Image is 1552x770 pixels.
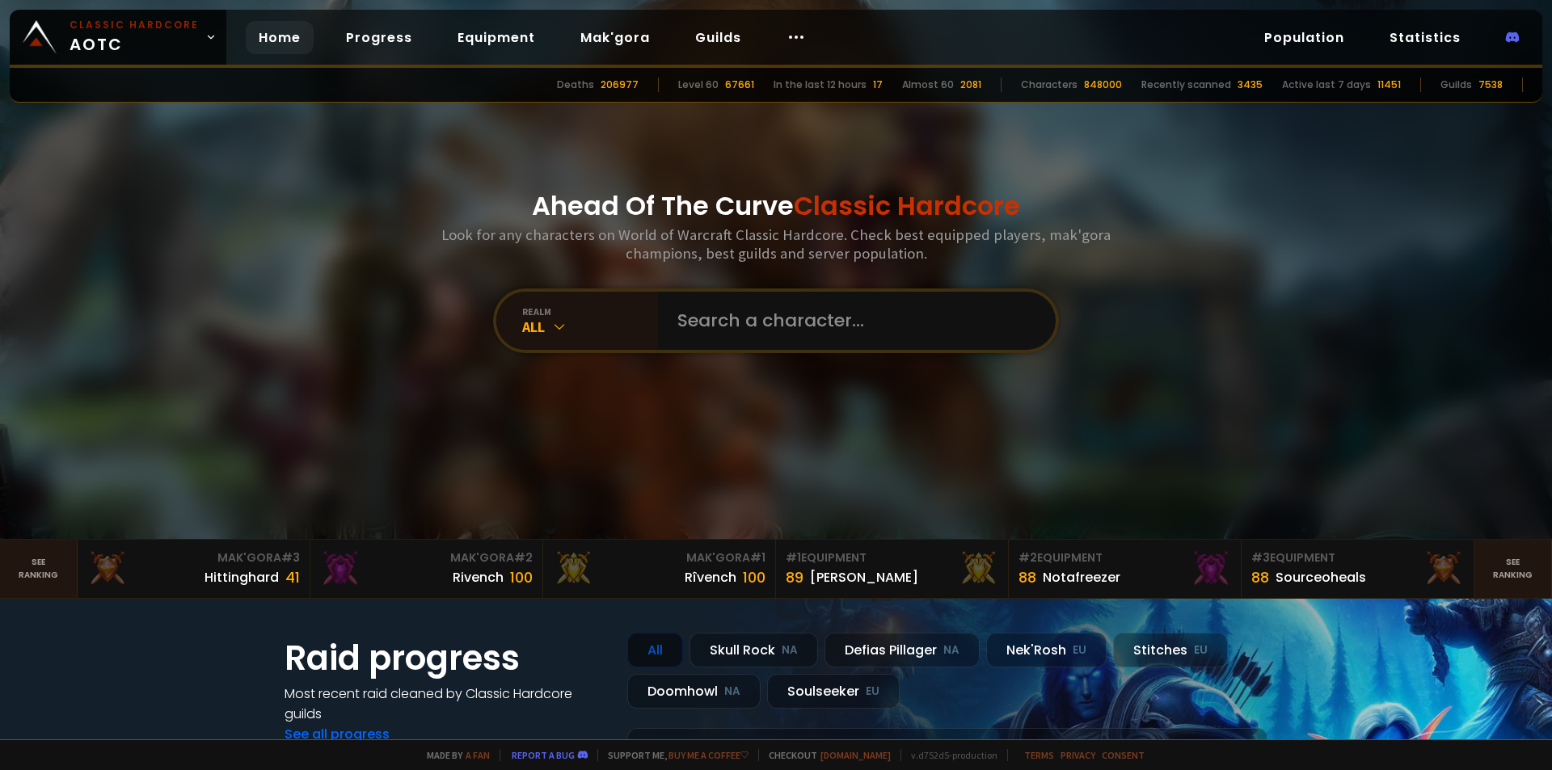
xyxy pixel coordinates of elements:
div: 41 [285,566,300,588]
small: NA [782,642,798,658]
div: Skull Rock [690,633,818,667]
input: Search a character... [668,292,1036,350]
a: Terms [1024,749,1054,761]
a: Buy me a coffee [668,749,749,761]
span: # 1 [750,549,765,566]
h1: Ahead Of The Curve [532,187,1020,225]
span: Checkout [758,749,891,761]
a: Mak'Gora#3Hittinghard41 [78,540,310,598]
span: # 3 [281,549,300,566]
div: 67661 [725,78,754,92]
span: v. d752d5 - production [900,749,997,761]
span: # 1 [786,549,801,566]
div: Rivench [453,567,504,587]
div: 11451 [1377,78,1401,92]
div: 17 [873,78,883,92]
a: Guilds [682,21,754,54]
a: Consent [1102,749,1145,761]
div: Soulseeker [767,674,900,709]
div: Hittinghard [205,567,279,587]
div: Deaths [557,78,594,92]
div: Sourceoheals [1276,567,1366,587]
span: Support me, [597,749,749,761]
a: Mak'gora [567,21,663,54]
div: 848000 [1084,78,1122,92]
div: Mak'Gora [553,549,765,566]
h4: Most recent raid cleaned by Classic Hardcore guilds [285,684,608,724]
a: Population [1251,21,1357,54]
a: #3Equipment88Sourceoheals [1242,540,1474,598]
a: #1Equipment89[PERSON_NAME] [776,540,1009,598]
div: Guilds [1440,78,1472,92]
div: Equipment [1251,549,1464,566]
small: EU [1194,642,1208,658]
div: Level 60 [678,78,719,92]
div: Stitches [1113,633,1228,667]
small: NA [943,642,959,658]
div: 3435 [1238,78,1263,92]
a: Privacy [1061,749,1095,761]
div: Almost 60 [902,78,954,92]
div: 100 [510,566,533,588]
a: Report a bug [512,749,575,761]
a: Seeranking [1474,540,1552,598]
a: #2Equipment88Notafreezer [1009,540,1242,598]
div: In the last 12 hours [774,78,867,92]
div: Mak'Gora [87,549,300,566]
h3: Look for any characters on World of Warcraft Classic Hardcore. Check best equipped players, mak'g... [435,225,1117,263]
div: 88 [1018,566,1036,588]
div: 206977 [601,78,639,92]
a: See all progress [285,725,390,743]
div: Mak'Gora [320,549,533,566]
div: Nek'Rosh [986,633,1107,667]
div: 100 [743,566,765,588]
span: Made by [417,749,490,761]
div: All [522,318,658,336]
div: 2081 [960,78,981,92]
a: a fan [466,749,490,761]
span: # 2 [514,549,533,566]
a: Mak'Gora#1Rîvench100 [543,540,776,598]
small: EU [866,684,879,700]
div: Characters [1021,78,1078,92]
div: Equipment [1018,549,1231,566]
a: Mak'Gora#2Rivench100 [310,540,543,598]
div: 88 [1251,566,1269,588]
a: Classic HardcoreAOTC [10,10,226,65]
a: Statistics [1377,21,1474,54]
span: AOTC [70,18,199,57]
span: Classic Hardcore [794,187,1020,224]
span: # 2 [1018,549,1037,566]
div: Doomhowl [627,674,761,709]
div: Defias Pillager [824,633,980,667]
div: realm [522,305,658,318]
div: Rîvench [685,567,736,587]
a: Equipment [445,21,548,54]
a: [DOMAIN_NAME] [820,749,891,761]
small: EU [1073,642,1086,658]
div: Equipment [786,549,998,566]
div: Active last 7 days [1282,78,1371,92]
a: Progress [333,21,425,54]
small: NA [724,684,740,700]
div: Notafreezer [1043,567,1120,587]
div: Recently scanned [1141,78,1231,92]
div: [PERSON_NAME] [810,567,918,587]
small: Classic Hardcore [70,18,199,32]
a: Home [246,21,314,54]
div: All [627,633,683,667]
span: # 3 [1251,549,1270,566]
h1: Raid progress [285,633,608,684]
div: 89 [786,566,803,588]
div: 7538 [1478,78,1503,92]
